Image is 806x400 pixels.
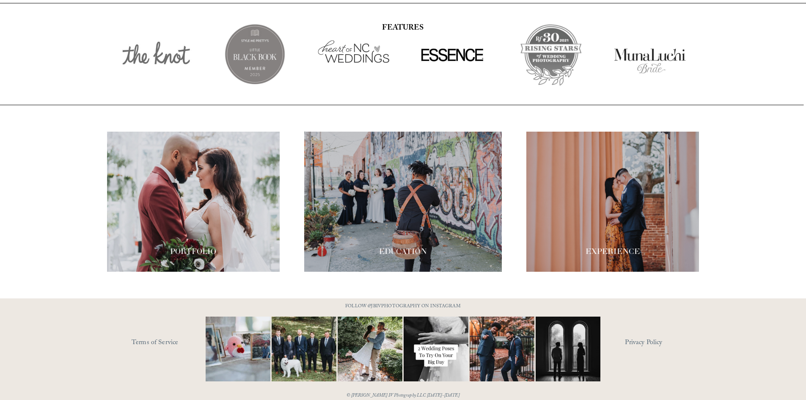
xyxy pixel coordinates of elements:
[170,246,216,256] span: PORTFOLIO
[388,317,485,381] img: Let&rsquo;s talk about poses for your wedding day! It doesn&rsquo;t have to be complicated, somet...
[132,337,230,350] a: Terms of Service
[190,317,287,381] img: This has got to be one of the cutest detail shots I've ever taken for a wedding! 📷 @thewoobles #I...
[625,337,699,350] a: Privacy Policy
[329,302,477,312] p: FOLLOW @JBIVPHOTOGRAPHY ON INSTAGRAM
[525,317,611,381] img: Black &amp; White appreciation post. 😍😍 ⠀⠀⠀⠀⠀⠀⠀⠀⠀ I don&rsquo;t care what anyone says black and w...
[586,246,640,256] span: EXPERIENCE
[256,317,353,381] img: Happy #InternationalDogDay to all the pups who have made wedding days, engagement sessions, and p...
[459,317,545,381] img: You just need the right photographer that matches your vibe 📷🎉 #RaleighWeddingPhotographer
[382,22,424,35] strong: FEATURES
[347,392,459,400] em: © [PERSON_NAME] IV Photography LLC [DATE]-[DATE]
[379,246,427,256] span: EDUCATION
[338,306,402,392] img: It&rsquo;s that time of year where weddings and engagements pick up and I get the joy of capturin...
